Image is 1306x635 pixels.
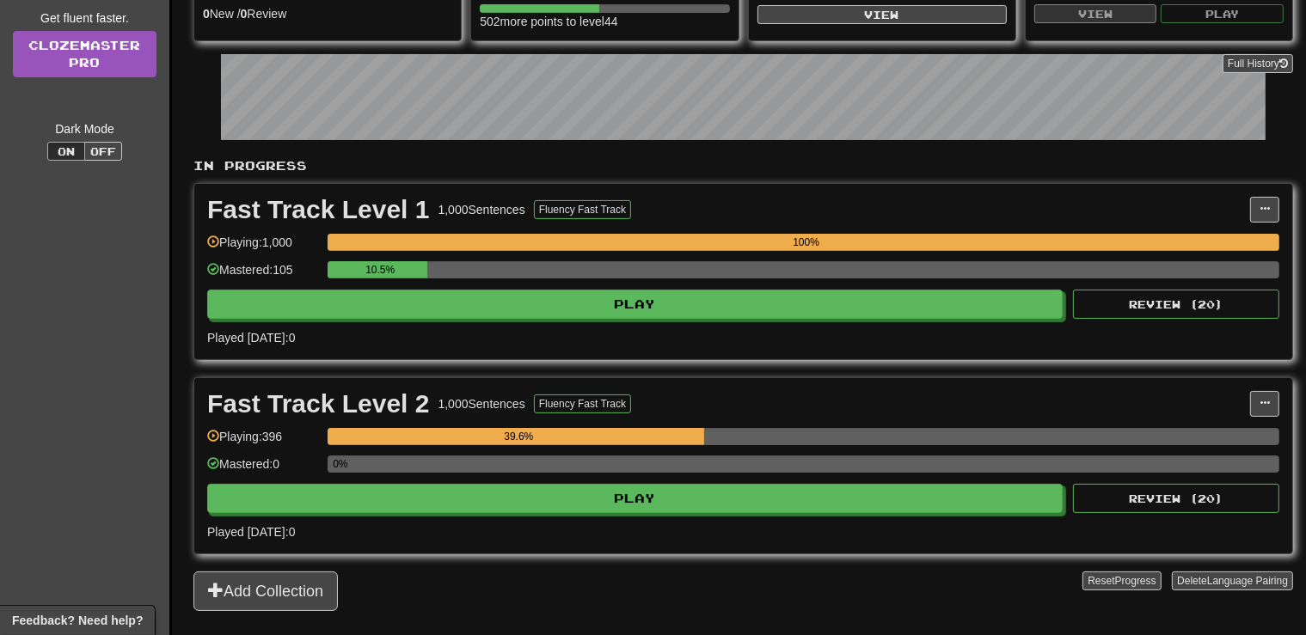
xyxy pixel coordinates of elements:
[207,455,319,484] div: Mastered: 0
[1073,290,1279,319] button: Review (20)
[207,391,430,417] div: Fast Track Level 2
[1207,575,1288,587] span: Language Pairing
[12,612,143,629] span: Open feedback widget
[1034,4,1157,23] button: View
[534,394,631,413] button: Fluency Fast Track
[84,142,122,161] button: Off
[13,9,156,27] div: Get fluent faster.
[13,31,156,77] a: ClozemasterPro
[1073,484,1279,513] button: Review (20)
[207,261,319,290] div: Mastered: 105
[1172,571,1293,590] button: DeleteLanguage Pairing
[207,197,430,223] div: Fast Track Level 1
[207,290,1063,319] button: Play
[480,13,729,30] div: 502 more points to level 44
[438,201,525,218] div: 1,000 Sentences
[207,484,1063,513] button: Play
[333,234,1279,251] div: 100%
[207,234,319,262] div: Playing: 1,000
[438,395,525,412] div: 1,000 Sentences
[241,7,248,21] strong: 0
[1115,575,1156,587] span: Progress
[47,142,85,161] button: On
[13,120,156,137] div: Dark Mode
[333,428,704,445] div: 39.6%
[203,7,210,21] strong: 0
[203,5,452,22] div: New / Review
[1161,4,1284,23] button: Play
[207,331,295,345] span: Played [DATE]: 0
[207,525,295,539] span: Played [DATE]: 0
[193,157,1293,174] p: In Progress
[193,571,338,611] button: Add Collection
[1223,54,1293,73] button: Full History
[333,261,427,278] div: 10.5%
[757,5,1007,24] button: View
[1082,571,1161,590] button: ResetProgress
[207,428,319,456] div: Playing: 396
[534,200,631,219] button: Fluency Fast Track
